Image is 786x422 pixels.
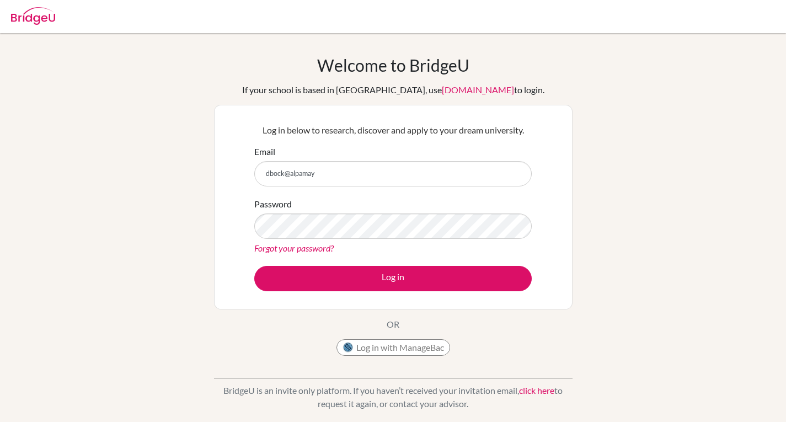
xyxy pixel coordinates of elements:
[317,55,469,75] h1: Welcome to BridgeU
[254,243,334,253] a: Forgot your password?
[387,318,399,331] p: OR
[442,84,514,95] a: [DOMAIN_NAME]
[242,83,544,97] div: If your school is based in [GEOGRAPHIC_DATA], use to login.
[519,385,554,396] a: click here
[11,7,55,25] img: Bridge-U
[254,145,275,158] label: Email
[254,266,532,291] button: Log in
[254,124,532,137] p: Log in below to research, discover and apply to your dream university.
[214,384,573,410] p: BridgeU is an invite only platform. If you haven’t received your invitation email, to request it ...
[254,197,292,211] label: Password
[336,339,450,356] button: Log in with ManageBac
